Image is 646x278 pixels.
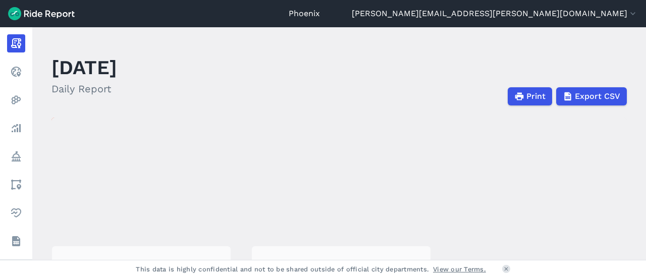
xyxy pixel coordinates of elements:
[7,63,25,81] a: Realtime
[526,90,546,102] span: Print
[7,34,25,52] a: Report
[8,7,75,20] img: Ride Report
[575,90,620,102] span: Export CSV
[433,264,486,274] a: View our Terms.
[7,176,25,194] a: Areas
[7,91,25,109] a: Heatmaps
[7,147,25,165] a: Policy
[51,53,117,81] h1: [DATE]
[556,87,627,105] button: Export CSV
[7,119,25,137] a: Analyze
[51,81,117,96] h2: Daily Report
[7,204,25,222] a: Health
[7,232,25,250] a: Datasets
[289,8,320,20] a: Phoenix
[352,8,638,20] button: [PERSON_NAME][EMAIL_ADDRESS][PERSON_NAME][DOMAIN_NAME]
[508,87,552,105] button: Print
